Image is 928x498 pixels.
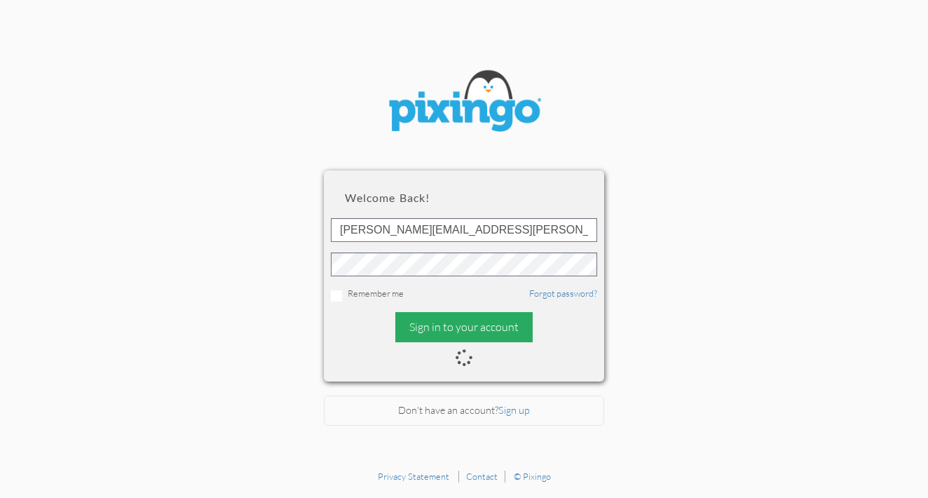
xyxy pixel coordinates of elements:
[395,312,533,342] div: Sign in to your account
[498,404,530,416] a: Sign up
[324,396,604,426] div: Don't have an account?
[529,288,597,299] a: Forgot password?
[331,218,597,242] input: ID or Email
[466,471,498,482] a: Contact
[514,471,551,482] a: © Pixingo
[378,471,449,482] a: Privacy Statement
[380,63,548,142] img: pixingo logo
[331,287,597,302] div: Remember me
[345,191,583,204] h2: Welcome back!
